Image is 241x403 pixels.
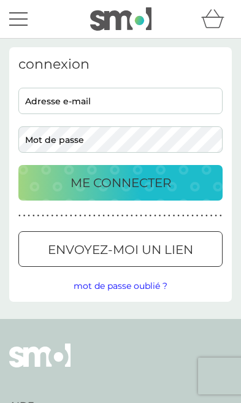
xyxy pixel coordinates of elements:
[74,279,167,293] button: mot de passe oublié ?
[112,213,115,219] p: ●
[9,7,28,31] button: menu
[126,213,128,219] p: ●
[18,56,223,72] h3: connexion
[117,213,119,219] p: ●
[201,7,232,31] div: panier
[9,344,71,385] img: smol
[93,213,96,219] p: ●
[18,231,223,267] button: envoyez-moi un lien
[173,213,175,219] p: ●
[150,213,152,219] p: ●
[136,213,138,219] p: ●
[182,213,185,219] p: ●
[140,213,142,219] p: ●
[71,173,171,193] p: ME CONNECTER
[177,213,180,219] p: ●
[51,213,53,219] p: ●
[37,213,40,219] p: ●
[98,213,101,219] p: ●
[84,213,86,219] p: ●
[18,213,21,219] p: ●
[28,213,30,219] p: ●
[187,213,189,219] p: ●
[121,213,124,219] p: ●
[102,213,105,219] p: ●
[215,213,217,219] p: ●
[131,213,133,219] p: ●
[79,213,82,219] p: ●
[191,213,194,219] p: ●
[18,165,223,201] button: ME CONNECTER
[163,213,166,219] p: ●
[33,213,35,219] p: ●
[65,213,67,219] p: ●
[48,240,193,259] p: envoyez-moi un lien
[210,213,213,219] p: ●
[205,213,208,219] p: ●
[220,213,222,219] p: ●
[159,213,161,219] p: ●
[74,280,167,291] span: mot de passe oublié ?
[42,213,44,219] p: ●
[90,7,151,31] img: smol
[88,213,91,219] p: ●
[70,213,72,219] p: ●
[196,213,199,219] p: ●
[61,213,63,219] p: ●
[23,213,26,219] p: ●
[47,213,49,219] p: ●
[145,213,147,219] p: ●
[154,213,156,219] p: ●
[168,213,170,219] p: ●
[56,213,58,219] p: ●
[201,213,203,219] p: ●
[107,213,110,219] p: ●
[75,213,77,219] p: ●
